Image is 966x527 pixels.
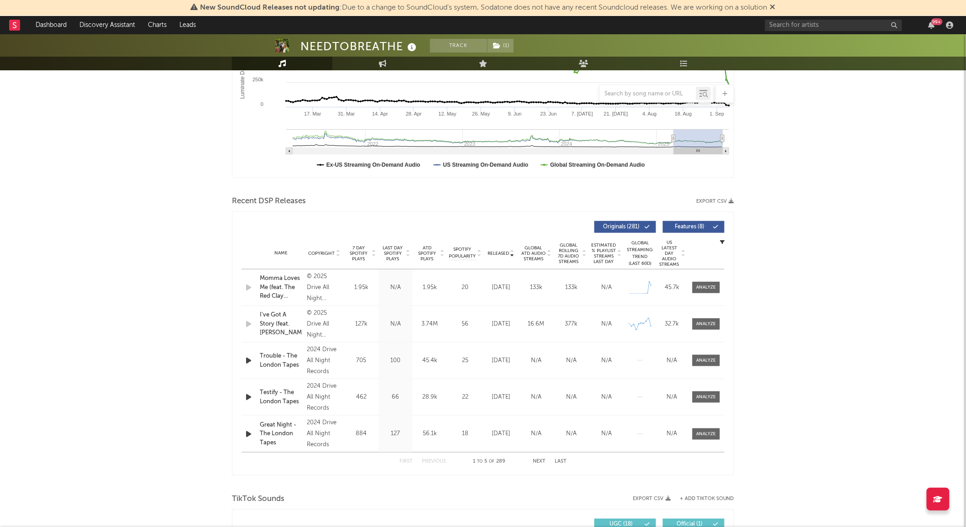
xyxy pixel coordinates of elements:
div: 25 [449,356,481,365]
span: Last Day Spotify Plays [381,245,405,262]
text: 12. May [439,111,457,116]
div: 133k [556,283,587,292]
div: [DATE] [486,429,516,438]
span: to [478,459,483,464]
div: 1.95k [346,283,376,292]
text: 14. Apr [372,111,388,116]
div: 20 [449,283,481,292]
div: N/A [591,356,622,365]
div: N/A [591,393,622,402]
div: 56.1k [415,429,445,438]
div: 884 [346,429,376,438]
div: N/A [658,429,686,438]
span: Estimated % Playlist Streams Last Day [591,242,616,264]
text: 23. Jun [541,111,557,116]
div: 3.74M [415,320,445,329]
text: 250k [252,77,263,82]
div: N/A [381,320,410,329]
text: 17. Mar [304,111,321,116]
text: Global Streaming On-Demand Audio [550,162,645,168]
div: 45.4k [415,356,445,365]
div: © 2025 Drive All Night Records dba NEEDTOBREATHE Inc, under exclusive license to Capitol CMG, Inc. [307,308,342,341]
button: First [399,459,413,464]
span: : Due to a change to SoundCloud's system, Sodatone does not have any recent Soundcloud releases. ... [200,4,767,11]
button: Previous [422,459,446,464]
button: (1) [488,39,514,53]
text: 21. [DATE] [604,111,628,116]
span: ATD Spotify Plays [415,245,439,262]
text: 7. [DATE] [572,111,593,116]
div: 1.95k [415,283,445,292]
button: + Add TikTok Sound [680,496,734,501]
div: 2024 Drive All Night Records [307,417,342,450]
span: Dismiss [770,4,776,11]
div: 22 [449,393,481,402]
button: Export CSV [696,199,734,204]
div: [DATE] [486,320,516,329]
div: N/A [556,356,587,365]
a: Leads [173,16,202,34]
a: Momma Loves Me (feat. The Red Clay Strays) [260,274,302,301]
input: Search by song name or URL [600,90,696,98]
a: Trouble - The London Tapes [260,352,302,369]
a: Testify - The London Tapes [260,388,302,406]
div: 28.9k [415,393,445,402]
div: NEEDTOBREATHE [300,39,419,54]
div: [DATE] [486,393,516,402]
div: 705 [346,356,376,365]
div: N/A [556,393,587,402]
text: 26. May [472,111,490,116]
span: of [489,459,495,464]
div: [DATE] [486,356,516,365]
div: 32.7k [658,320,686,329]
text: 9. Jun [508,111,522,116]
span: Released [488,251,509,256]
div: 45.7k [658,283,686,292]
div: N/A [591,320,622,329]
div: N/A [381,283,410,292]
div: N/A [591,283,622,292]
div: 99 + [931,18,943,25]
div: 1 5 289 [464,456,514,467]
div: N/A [556,429,587,438]
span: Features ( 8 ) [669,224,711,230]
div: 127 [381,429,410,438]
div: 133k [521,283,551,292]
text: 0 [261,101,263,107]
div: Name [260,250,302,257]
div: 2024 Drive All Night Records [307,344,342,377]
div: 56 [449,320,481,329]
div: © 2025 Drive All Night Records, under exclusive license to UMG Recordings, Inc. [307,271,342,304]
div: I've Got A Story (feat. [PERSON_NAME]) [260,311,302,337]
div: 377k [556,320,587,329]
div: Great Night - The London Tapes [260,421,302,448]
a: Charts [142,16,173,34]
button: Next [533,459,546,464]
span: Originals ( 281 ) [600,224,642,230]
span: TikTok Sounds [232,494,284,505]
button: + Add TikTok Sound [671,496,734,501]
div: 2024 Drive All Night Records [307,381,342,414]
div: 18 [449,429,481,438]
span: Spotify Popularity [449,246,476,260]
text: 1. Sep [710,111,724,116]
div: 66 [381,393,410,402]
div: N/A [591,429,622,438]
input: Search for artists [765,20,902,31]
text: 31. Mar [338,111,355,116]
span: 7 Day Spotify Plays [346,245,371,262]
div: 16.6M [521,320,551,329]
div: N/A [521,393,551,402]
div: N/A [658,393,686,402]
button: Export CSV [633,496,671,501]
div: Global Streaming Trend (Last 60D) [626,240,654,267]
text: 4. Aug [642,111,656,116]
span: Global Rolling 7D Audio Streams [556,242,581,264]
div: [DATE] [486,283,516,292]
div: 100 [381,356,410,365]
span: Global ATD Audio Streams [521,245,546,262]
span: US Latest Day Audio Streams [658,240,680,267]
div: 462 [346,393,376,402]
